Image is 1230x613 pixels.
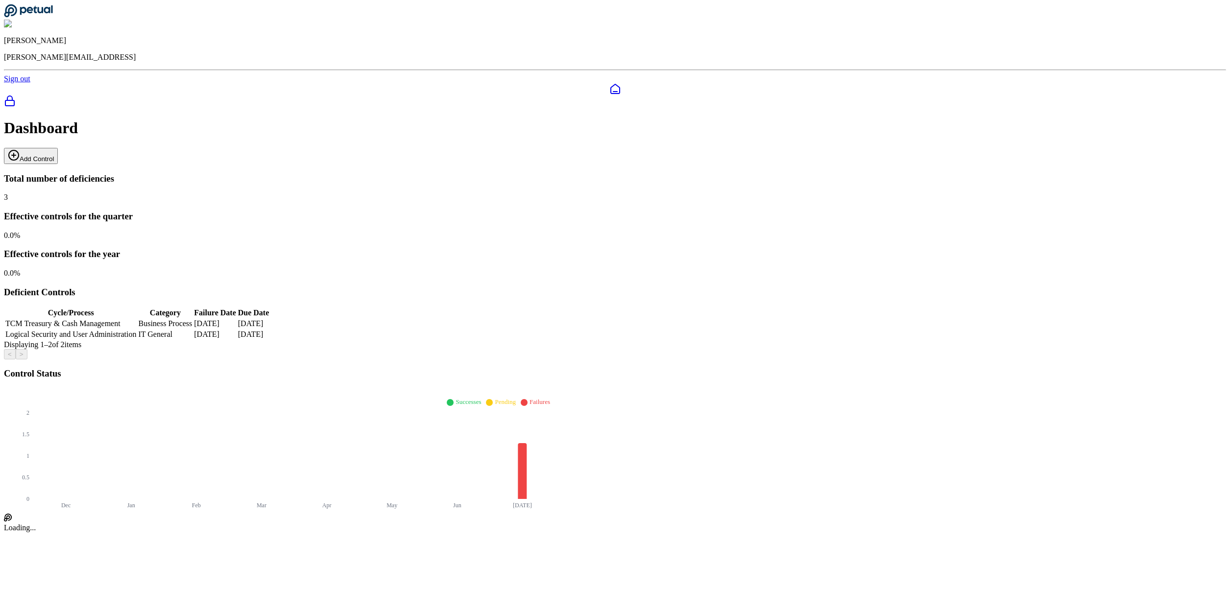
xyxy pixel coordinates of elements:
[322,502,332,509] tspan: Apr
[26,495,29,502] tspan: 0
[5,319,137,329] td: TCM Treasury & Cash Management
[4,269,20,277] span: 0.0 %
[5,308,137,318] th: Cycle/Process
[16,349,27,359] button: >
[4,53,1226,62] p: [PERSON_NAME][EMAIL_ADDRESS]
[4,287,1226,298] h3: Deficient Controls
[4,211,1226,222] h3: Effective controls for the quarter
[4,11,53,19] a: Go to Dashboard
[530,398,550,405] span: Failures
[4,249,1226,259] h3: Effective controls for the year
[4,173,1226,184] h3: Total number of deficiencies
[257,502,266,509] tspan: Mar
[495,398,516,405] span: Pending
[4,36,1226,45] p: [PERSON_NAME]
[22,474,29,481] tspan: 0.5
[238,330,270,339] td: [DATE]
[5,330,137,339] td: Logical Security and User Administration
[453,502,461,509] tspan: Jun
[4,193,8,201] span: 3
[61,502,71,509] tspan: Dec
[138,308,193,318] th: Category
[22,431,29,438] tspan: 1.5
[238,319,270,329] td: [DATE]
[192,502,201,509] tspan: Feb
[4,74,30,83] a: Sign out
[4,231,20,239] span: 0.0 %
[193,319,236,329] td: [DATE]
[193,330,236,339] td: [DATE]
[4,95,1226,109] a: SOC
[4,148,58,164] button: Add Control
[238,308,270,318] th: Due Date
[193,308,236,318] th: Failure Date
[4,368,1226,379] h3: Control Status
[4,20,51,28] img: Eliot Walker
[138,330,193,339] td: IT General
[138,319,193,329] td: Business Process
[4,349,16,359] button: <
[513,502,532,509] tspan: [DATE]
[4,514,1226,532] div: Loading...
[26,452,29,459] tspan: 1
[456,398,481,405] span: Successes
[26,409,29,416] tspan: 2
[4,83,1226,95] a: Dashboard
[127,502,135,509] tspan: Jan
[4,340,81,349] span: Displaying 1– 2 of 2 items
[386,502,397,509] tspan: May
[4,119,1226,137] h1: Dashboard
